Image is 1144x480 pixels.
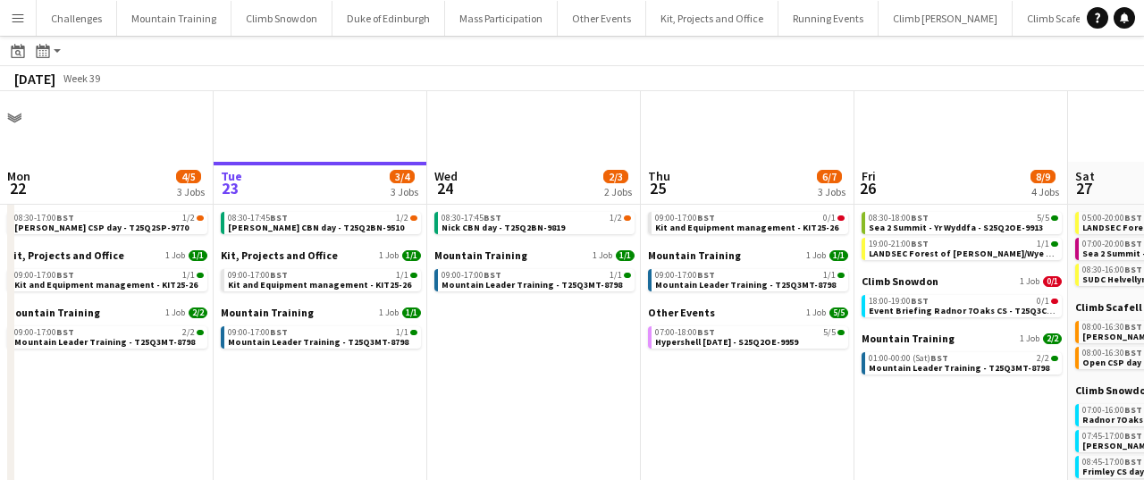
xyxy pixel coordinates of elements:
[862,168,876,184] span: Fri
[197,330,204,335] span: 2/2
[165,307,185,318] span: 1 Job
[1051,356,1058,361] span: 2/2
[434,248,527,262] span: Mountain Training
[911,212,929,223] span: BST
[390,170,415,183] span: 3/4
[817,170,842,183] span: 6/7
[829,250,848,261] span: 1/1
[911,295,929,307] span: BST
[402,250,421,261] span: 1/1
[117,1,231,36] button: Mountain Training
[806,250,826,261] span: 1 Job
[231,1,332,36] button: Climb Snowdon
[862,274,1062,288] a: Climb Snowdon1 Job0/1
[379,250,399,261] span: 1 Job
[648,168,670,184] span: Thu
[1124,404,1142,416] span: BST
[648,248,848,262] a: Mountain Training1 Job1/1
[7,306,207,352] div: Mountain Training1 Job2/209:00-17:00BST2/2Mountain Leader Training - T25Q3MT-8798
[434,248,635,295] div: Mountain Training1 Job1/109:00-17:00BST1/1Mountain Leader Training - T25Q3MT-8798
[445,1,558,36] button: Mass Participation
[1124,212,1142,223] span: BST
[869,212,1058,232] a: 08:30-18:00BST5/5Sea 2 Summit - Yr Wyddfa - S25Q2OE-9913
[14,222,189,233] span: Sarah Eades CSP day - T25Q2SP-9770
[176,170,201,183] span: 4/5
[818,185,845,198] div: 3 Jobs
[1082,214,1142,223] span: 05:00-20:00
[197,273,204,278] span: 1/1
[182,271,195,280] span: 1/1
[432,178,458,198] span: 24
[1082,458,1142,467] span: 08:45-17:00
[434,191,635,248] div: Climb [PERSON_NAME]1 Job1/208:30-17:45BST1/2Nick CBN day - T25Q2BN-9819
[655,328,715,337] span: 07:00-18:00
[806,307,826,318] span: 1 Job
[165,250,185,261] span: 1 Job
[624,215,631,221] span: 1/2
[221,168,242,184] span: Tue
[221,306,314,319] span: Mountain Training
[1037,214,1049,223] span: 5/5
[7,248,207,262] a: Kit, Projects and Office1 Job1/1
[442,269,631,290] a: 09:00-17:00BST1/1Mountain Leader Training - T25Q3MT-8798
[7,168,30,184] span: Mon
[823,214,836,223] span: 0/1
[697,326,715,338] span: BST
[14,271,74,280] span: 09:00-17:00
[56,212,74,223] span: BST
[14,212,204,232] a: 08:30-17:00BST1/2[PERSON_NAME] CSP day - T25Q2SP-9770
[221,191,421,248] div: Climb [PERSON_NAME]1 Job1/208:30-17:45BST1/2[PERSON_NAME] CBN day - T25Q2BN-9510
[228,222,404,233] span: Jackie CBN day - T25Q2BN-9510
[862,274,938,288] span: Climb Snowdon
[14,214,74,223] span: 08:30-17:00
[37,1,117,36] button: Challenges
[859,178,876,198] span: 26
[823,271,836,280] span: 1/1
[1124,430,1142,442] span: BST
[778,1,879,36] button: Running Events
[862,274,1062,332] div: Climb Snowdon1 Job0/118:00-19:00BST0/1Event Briefing Radnor 7Oaks CS - T25Q3CS-9278
[930,352,948,364] span: BST
[434,168,458,184] span: Wed
[646,1,778,36] button: Kit, Projects and Office
[655,214,715,223] span: 09:00-17:00
[1031,185,1059,198] div: 4 Jobs
[56,326,74,338] span: BST
[228,326,417,347] a: 09:00-17:00BST1/1Mountain Leader Training - T25Q3MT-8798
[14,269,204,290] a: 09:00-17:00BST1/1Kit and Equipment management - KIT25-26
[434,248,635,262] a: Mountain Training1 Job1/1
[14,326,204,347] a: 09:00-17:00BST2/2Mountain Leader Training - T25Q3MT-8798
[862,332,955,345] span: Mountain Training
[228,269,417,290] a: 09:00-17:00BST1/1Kit and Equipment management - KIT25-26
[1082,432,1142,441] span: 07:45-17:00
[1082,265,1142,274] span: 08:30-16:00
[484,212,501,223] span: BST
[1072,178,1095,198] span: 27
[624,273,631,278] span: 1/1
[604,185,632,198] div: 2 Jobs
[391,185,418,198] div: 3 Jobs
[228,212,417,232] a: 08:30-17:45BST1/2[PERSON_NAME] CBN day - T25Q2BN-9510
[1020,333,1039,344] span: 1 Job
[228,214,288,223] span: 08:30-17:45
[402,307,421,318] span: 1/1
[1043,276,1062,287] span: 0/1
[869,305,1073,316] span: Event Briefing Radnor 7Oaks CS - T25Q3CS-9278
[862,191,1062,274] div: Challenges2 Jobs6/608:30-18:00BST5/5Sea 2 Summit - Yr Wyddfa - S25Q2OE-991319:00-21:00BST1/1LANDS...
[655,271,715,280] span: 09:00-17:00
[410,330,417,335] span: 1/1
[14,328,74,337] span: 09:00-17:00
[648,306,715,319] span: Other Events
[862,332,1062,345] a: Mountain Training1 Job2/2
[270,326,288,338] span: BST
[14,70,55,88] div: [DATE]
[189,307,207,318] span: 2/2
[1037,240,1049,248] span: 1/1
[442,271,501,280] span: 09:00-17:00
[879,1,1013,36] button: Climb [PERSON_NAME]
[697,212,715,223] span: BST
[56,269,74,281] span: BST
[1124,264,1142,275] span: BST
[442,212,631,232] a: 08:30-17:45BST1/2Nick CBN day - T25Q2BN-9819
[228,271,288,280] span: 09:00-17:00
